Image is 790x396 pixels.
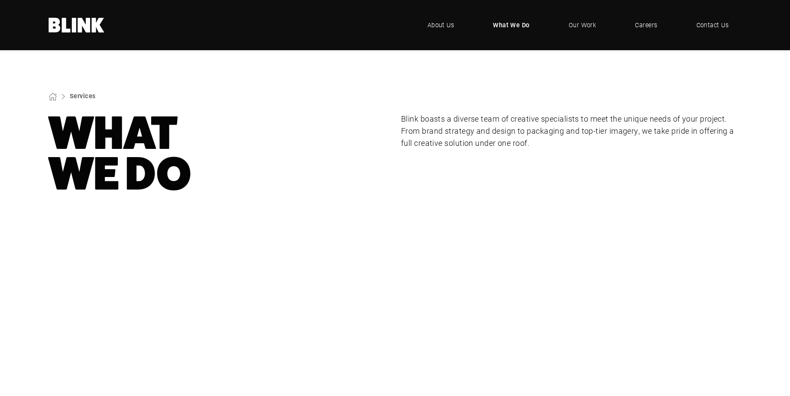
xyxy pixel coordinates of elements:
a: Our Work [556,12,609,38]
span: Contact Us [696,20,729,30]
a: About Us [414,12,467,38]
span: What We Do [493,20,530,30]
a: What We Do [480,12,543,38]
a: Services [70,92,96,100]
a: Contact Us [683,12,742,38]
a: Careers [622,12,670,38]
p: Blink boasts a diverse team of creative specialists to meet the unique needs of your project. Fro... [401,113,741,149]
span: Our Work [569,20,596,30]
span: Careers [635,20,657,30]
h1: What [49,113,389,194]
span: About Us [427,20,454,30]
a: Home [49,18,105,32]
nobr: We Do [49,147,191,200]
